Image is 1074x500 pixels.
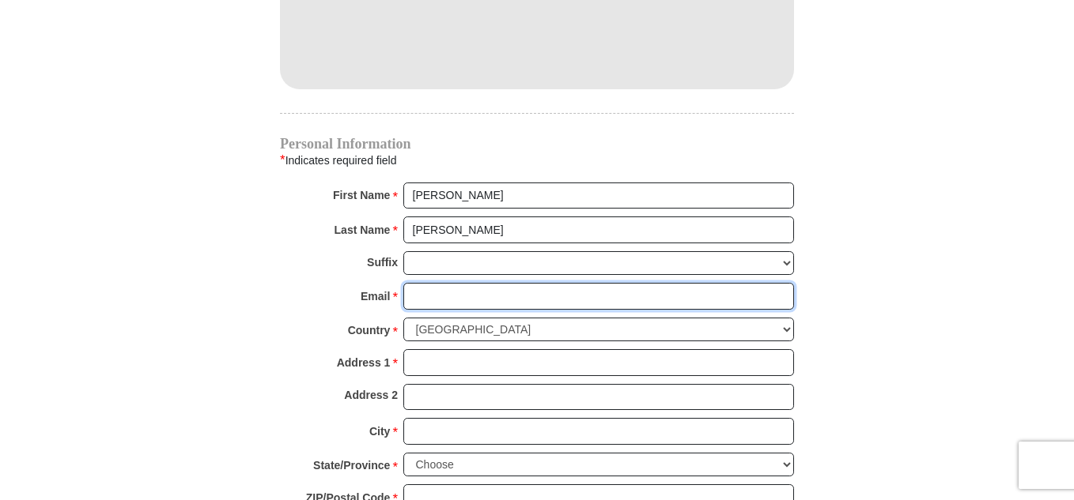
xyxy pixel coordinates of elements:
strong: State/Province [313,454,390,476]
strong: Suffix [367,251,398,273]
strong: First Name [333,184,390,206]
div: Indicates required field [280,150,794,171]
strong: Address 2 [344,384,398,406]
strong: Email [361,285,390,307]
h4: Personal Information [280,137,794,150]
strong: Address 1 [337,352,391,374]
strong: City [369,420,390,442]
strong: Last Name [335,219,391,241]
strong: Country [348,319,391,341]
